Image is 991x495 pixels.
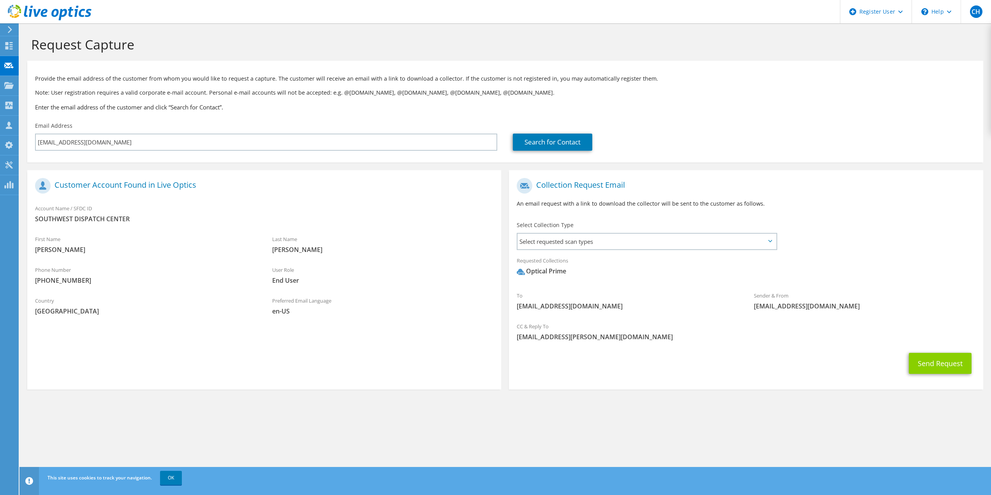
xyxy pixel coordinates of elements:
div: Preferred Email Language [264,292,502,319]
span: [EMAIL_ADDRESS][DOMAIN_NAME] [517,302,738,310]
span: CH [970,5,982,18]
div: Requested Collections [509,252,983,284]
span: [EMAIL_ADDRESS][DOMAIN_NAME] [754,302,975,310]
button: Send Request [909,353,972,374]
span: SOUTHWEST DISPATCH CENTER [35,215,493,223]
span: [GEOGRAPHIC_DATA] [35,307,257,315]
p: Note: User registration requires a valid corporate e-mail account. Personal e-mail accounts will ... [35,88,975,97]
div: User Role [264,262,502,289]
span: [PERSON_NAME] [35,245,257,254]
span: [PHONE_NUMBER] [35,276,257,285]
div: Phone Number [27,262,264,289]
div: Sender & From [746,287,983,314]
div: Country [27,292,264,319]
div: First Name [27,231,264,258]
a: OK [160,471,182,485]
h1: Collection Request Email [517,178,971,194]
label: Email Address [35,122,72,130]
p: Provide the email address of the customer from whom you would like to request a capture. The cust... [35,74,975,83]
span: End User [272,276,494,285]
svg: \n [921,8,928,15]
a: Search for Contact [513,134,592,151]
span: This site uses cookies to track your navigation. [48,474,152,481]
div: Last Name [264,231,502,258]
div: CC & Reply To [509,318,983,345]
div: Account Name / SFDC ID [27,200,501,227]
span: [EMAIL_ADDRESS][PERSON_NAME][DOMAIN_NAME] [517,333,975,341]
p: An email request with a link to download the collector will be sent to the customer as follows. [517,199,975,208]
div: To [509,287,746,314]
h1: Request Capture [31,36,975,53]
span: Select requested scan types [518,234,776,249]
span: en-US [272,307,494,315]
span: [PERSON_NAME] [272,245,494,254]
h3: Enter the email address of the customer and click “Search for Contact”. [35,103,975,111]
div: Optical Prime [517,267,566,276]
label: Select Collection Type [517,221,574,229]
h1: Customer Account Found in Live Optics [35,178,489,194]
